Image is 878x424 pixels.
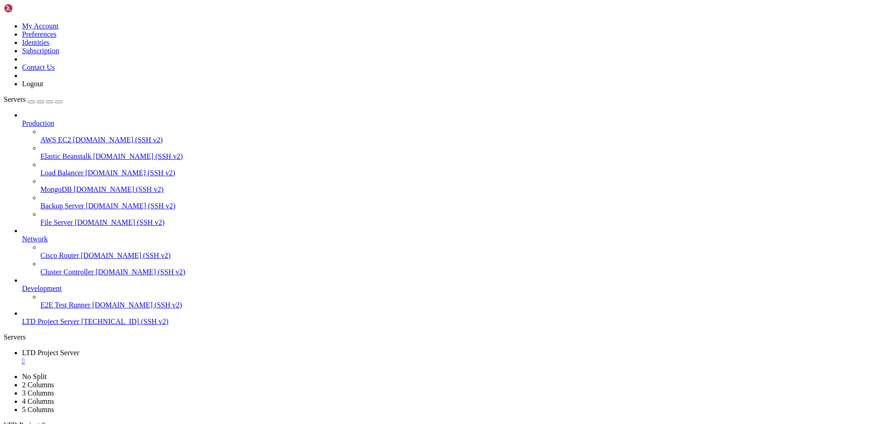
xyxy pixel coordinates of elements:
li: Cisco Router [DOMAIN_NAME] (SSH v2) [40,243,874,260]
a: Cluster Controller [DOMAIN_NAME] (SSH v2) [40,268,874,276]
a: File Server [DOMAIN_NAME] (SSH v2) [40,218,874,227]
span: LTD Project Server [22,318,79,325]
div: Servers [4,333,874,341]
a: Network [22,235,874,243]
a: AWS EC2 [DOMAIN_NAME] (SSH v2) [40,136,874,144]
a: Production [22,119,874,128]
span: Development [22,285,62,292]
span: Servers [4,95,26,103]
a: Cisco Router [DOMAIN_NAME] (SSH v2) [40,251,874,260]
a: MongoDB [DOMAIN_NAME] (SSH v2) [40,185,874,194]
span: [DOMAIN_NAME] (SSH v2) [73,185,163,193]
a: LTD Project Server [22,349,874,365]
x-row: root@[TECHNICAL_ID]'s password: [4,11,759,19]
li: LTD Project Server [TECHNICAL_ID] (SSH v2) [22,309,874,326]
a: 4 Columns [22,397,54,405]
span: Production [22,119,54,127]
a: My Account [22,22,59,30]
li: MongoDB [DOMAIN_NAME] (SSH v2) [40,177,874,194]
li: Network [22,227,874,276]
span: [DOMAIN_NAME] (SSH v2) [85,169,175,177]
span: File Server [40,218,73,226]
span: Network [22,235,48,243]
span: [DOMAIN_NAME] (SSH v2) [96,268,186,276]
li: Backup Server [DOMAIN_NAME] (SSH v2) [40,194,874,210]
li: E2E Test Runner [DOMAIN_NAME] (SSH v2) [40,293,874,309]
div: (30, 1) [120,11,124,19]
span: Backup Server [40,202,84,210]
a: Load Balancer [DOMAIN_NAME] (SSH v2) [40,169,874,177]
span: [DOMAIN_NAME] (SSH v2) [86,202,176,210]
a: Subscription [22,47,59,55]
a: No Split [22,373,47,380]
span: AWS EC2 [40,136,71,144]
li: Elastic Beanstalk [DOMAIN_NAME] (SSH v2) [40,144,874,161]
a: Identities [22,39,50,46]
x-row: Access denied [4,4,759,11]
span: Load Balancer [40,169,84,177]
a: Logout [22,80,43,88]
a: 5 Columns [22,406,54,413]
span: [DOMAIN_NAME] (SSH v2) [73,136,163,144]
span: [DOMAIN_NAME] (SSH v2) [93,152,183,160]
img: Shellngn [4,4,56,13]
a: Elastic Beanstalk [DOMAIN_NAME] (SSH v2) [40,152,874,161]
span: Cluster Controller [40,268,94,276]
span: MongoDB [40,185,72,193]
a:  [22,357,874,365]
span: Elastic Beanstalk [40,152,91,160]
li: Development [22,276,874,309]
span: Cisco Router [40,251,79,259]
span: [TECHNICAL_ID] (SSH v2) [81,318,169,325]
a: LTD Project Server [TECHNICAL_ID] (SSH v2) [22,318,874,326]
span: LTD Project Server [22,349,79,357]
li: AWS EC2 [DOMAIN_NAME] (SSH v2) [40,128,874,144]
a: Preferences [22,30,56,38]
a: Servers [4,95,62,103]
li: File Server [DOMAIN_NAME] (SSH v2) [40,210,874,227]
span: [DOMAIN_NAME] (SSH v2) [75,218,165,226]
li: Cluster Controller [DOMAIN_NAME] (SSH v2) [40,260,874,276]
span: E2E Test Runner [40,301,90,309]
a: Development [22,285,874,293]
li: Load Balancer [DOMAIN_NAME] (SSH v2) [40,161,874,177]
a: 3 Columns [22,389,54,397]
a: 2 Columns [22,381,54,389]
span: [DOMAIN_NAME] (SSH v2) [92,301,182,309]
a: Contact Us [22,63,55,71]
a: Backup Server [DOMAIN_NAME] (SSH v2) [40,202,874,210]
a: E2E Test Runner [DOMAIN_NAME] (SSH v2) [40,301,874,309]
span: [DOMAIN_NAME] (SSH v2) [81,251,171,259]
li: Production [22,111,874,227]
